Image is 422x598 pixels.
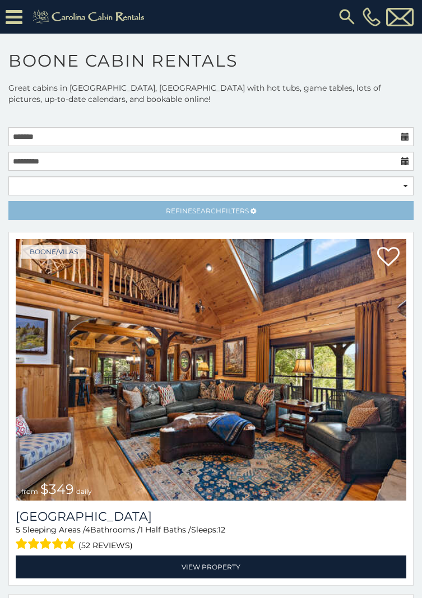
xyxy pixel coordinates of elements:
[40,481,74,497] span: $349
[21,245,86,259] a: Boone/Vilas
[360,7,383,26] a: [PHONE_NUMBER]
[16,509,406,524] h3: Diamond Creek Lodge
[78,538,133,553] span: (52 reviews)
[218,525,225,535] span: 12
[192,207,221,215] span: Search
[85,525,90,535] span: 4
[16,525,20,535] span: 5
[166,207,249,215] span: Refine Filters
[16,524,406,553] div: Sleeping Areas / Bathrooms / Sleeps:
[21,487,38,496] span: from
[16,239,406,501] img: Diamond Creek Lodge
[16,555,406,578] a: View Property
[76,487,92,496] span: daily
[377,246,400,269] a: Add to favorites
[16,509,406,524] a: [GEOGRAPHIC_DATA]
[140,525,191,535] span: 1 Half Baths /
[16,239,406,501] a: Diamond Creek Lodge from $349 daily
[8,201,414,220] a: RefineSearchFilters
[337,7,357,27] img: search-regular.svg
[28,8,152,26] img: Khaki-logo.png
